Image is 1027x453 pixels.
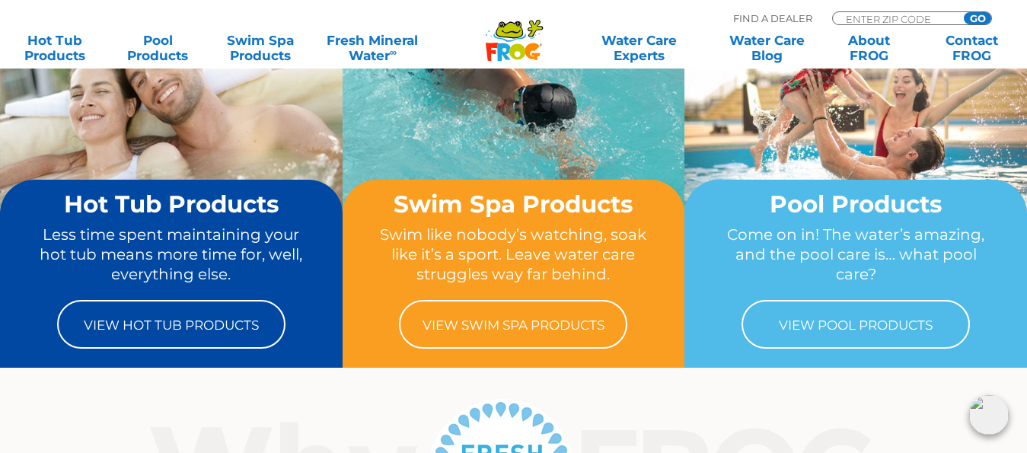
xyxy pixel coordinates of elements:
a: Hot TubProducts [15,33,95,63]
a: AboutFROG [830,33,910,63]
sup: ∞ [390,46,397,58]
h2: Hot Tub Products [29,191,314,217]
h2: Pool Products [713,191,998,217]
a: Swim SpaProducts [220,33,300,63]
p: Less time spent maintaining your hot tub means more time for, well, everything else. [29,225,314,285]
a: View Swim Spa Products [399,300,627,349]
a: View Pool Products [742,300,970,349]
h2: Swim Spa Products [372,191,656,217]
a: View Hot Tub Products [57,300,285,349]
a: Water CareBlog [727,33,807,63]
a: Water CareExperts [575,33,704,63]
a: ContactFROG [932,33,1012,63]
p: Find A Dealer [733,11,812,25]
input: Zip Code Form [844,12,947,25]
p: Swim like nobody’s watching, soak like it’s a sport. Leave water care struggles way far behind. [372,225,656,285]
img: openIcon [969,395,1009,435]
p: Come on in! The water’s amazing, and the pool care is… what pool care? [713,225,998,285]
a: Fresh MineralWater∞ [323,33,423,63]
a: PoolProducts [118,33,198,63]
input: GO [964,12,991,24]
